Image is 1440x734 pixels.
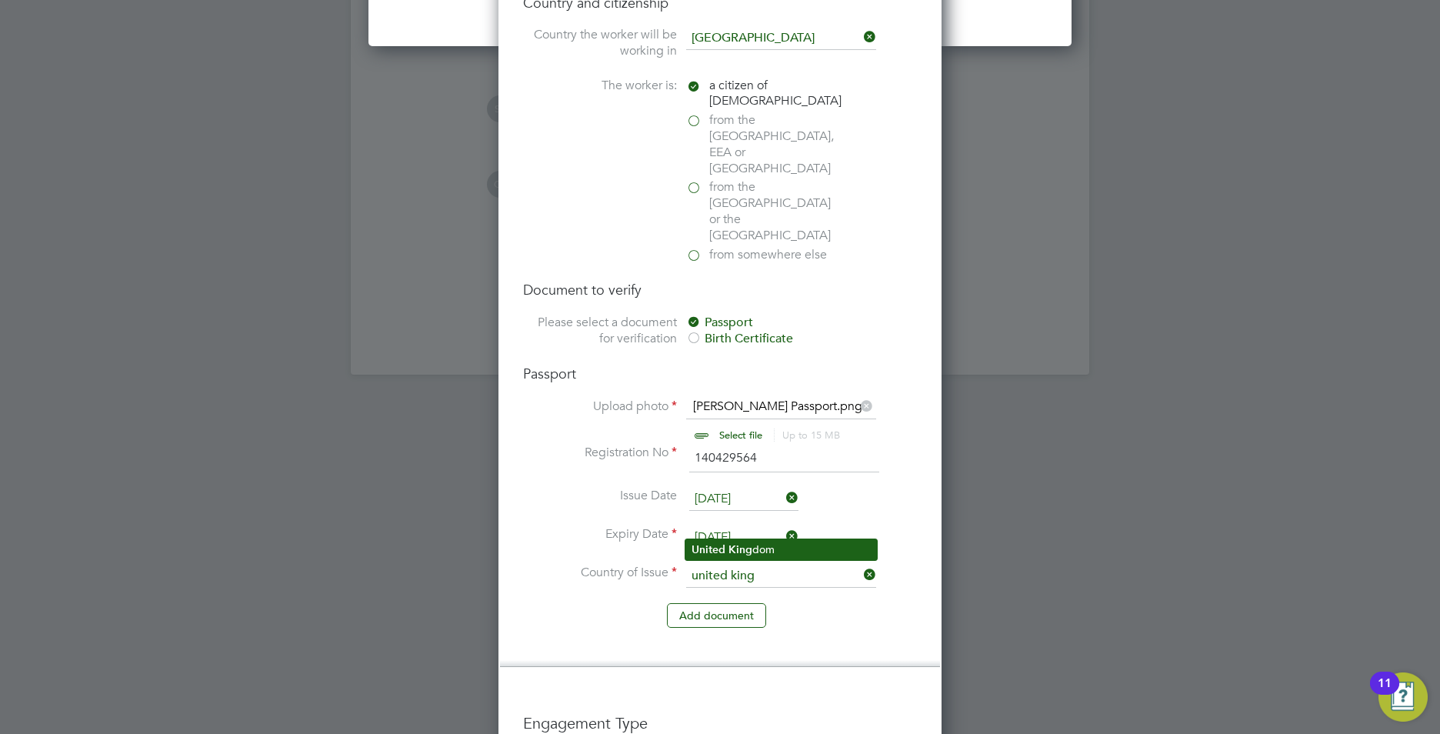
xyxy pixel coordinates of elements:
[523,445,677,461] label: Registration No
[685,539,877,560] li: dom
[728,543,752,556] b: King
[709,179,840,243] span: from the [GEOGRAPHIC_DATA] or the [GEOGRAPHIC_DATA]
[523,698,917,733] h3: Engagement Type
[523,565,677,581] label: Country of Issue
[523,526,677,542] label: Expiry Date
[523,399,677,415] label: Upload photo
[523,27,677,59] label: Country the worker will be working in
[686,315,917,331] div: Passport
[709,112,840,176] span: from the [GEOGRAPHIC_DATA], EEA or [GEOGRAPHIC_DATA]
[686,565,876,588] input: Search for...
[689,526,798,549] input: Select one
[686,27,876,50] input: Search for...
[686,331,917,347] div: Birth Certificate
[1378,683,1392,703] div: 11
[689,488,798,511] input: Select one
[692,543,725,556] b: United
[667,603,766,628] button: Add document
[523,365,917,382] h4: Passport
[1378,672,1428,722] button: Open Resource Center, 11 new notifications
[523,281,917,299] h4: Document to verify
[709,78,842,110] span: a citizen of [DEMOGRAPHIC_DATA]
[523,315,677,347] label: Please select a document for verification
[709,247,827,263] span: from somewhere else
[523,78,677,94] label: The worker is:
[523,488,677,504] label: Issue Date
